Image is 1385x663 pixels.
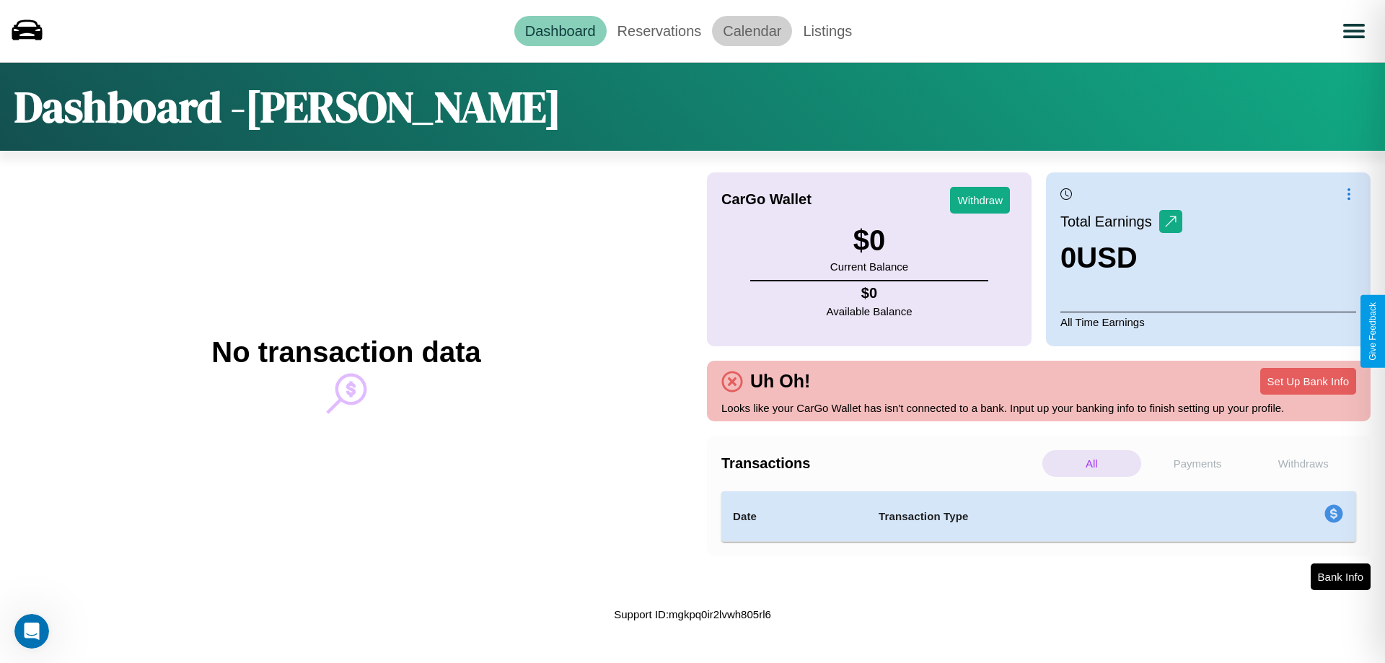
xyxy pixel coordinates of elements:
button: Bank Info [1311,563,1371,590]
button: Set Up Bank Info [1260,368,1356,395]
button: Open menu [1334,11,1374,51]
h3: $ 0 [830,224,908,257]
p: Total Earnings [1060,208,1159,234]
p: All [1042,450,1141,477]
p: Available Balance [827,302,913,321]
iframe: Intercom live chat [14,614,49,649]
h4: CarGo Wallet [721,191,812,208]
p: Looks like your CarGo Wallet has isn't connected to a bank. Input up your banking info to finish ... [721,398,1356,418]
h4: $ 0 [827,285,913,302]
h4: Transaction Type [879,508,1206,525]
h3: 0 USD [1060,242,1182,274]
a: Calendar [712,16,792,46]
h1: Dashboard - [PERSON_NAME] [14,77,561,136]
h4: Transactions [721,455,1039,472]
p: Support ID: mgkpq0ir2lvwh805rl6 [614,605,771,624]
h4: Date [733,508,856,525]
a: Listings [792,16,863,46]
h4: Uh Oh! [743,371,817,392]
div: Give Feedback [1368,302,1378,361]
a: Reservations [607,16,713,46]
p: Current Balance [830,257,908,276]
table: simple table [721,491,1356,542]
button: Withdraw [950,187,1010,214]
h2: No transaction data [211,336,480,369]
p: Payments [1148,450,1247,477]
a: Dashboard [514,16,607,46]
p: All Time Earnings [1060,312,1356,332]
p: Withdraws [1254,450,1353,477]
